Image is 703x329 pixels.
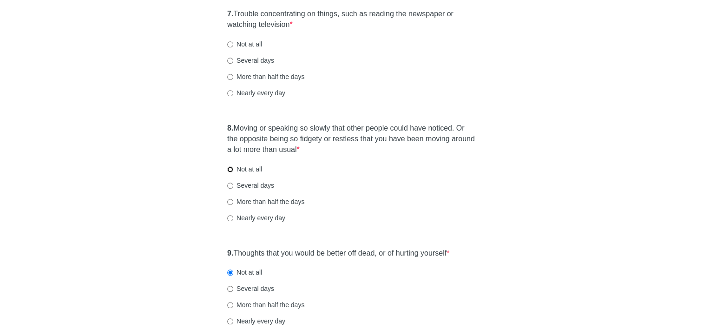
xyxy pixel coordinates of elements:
[227,286,233,292] input: Several days
[227,166,233,172] input: Not at all
[227,268,262,277] label: Not at all
[227,56,274,65] label: Several days
[227,248,449,259] label: Thoughts that you would be better off dead, or of hurting yourself
[227,58,233,64] input: Several days
[227,10,233,18] strong: 7.
[227,318,233,324] input: Nearly every day
[227,39,262,49] label: Not at all
[227,88,285,98] label: Nearly every day
[227,302,233,308] input: More than half the days
[227,9,476,30] label: Trouble concentrating on things, such as reading the newspaper or watching television
[227,284,274,293] label: Several days
[227,74,233,80] input: More than half the days
[227,300,304,309] label: More than half the days
[227,90,233,96] input: Nearly every day
[227,41,233,47] input: Not at all
[227,124,233,132] strong: 8.
[227,181,274,190] label: Several days
[227,249,233,257] strong: 9.
[227,197,304,206] label: More than half the days
[227,72,304,81] label: More than half the days
[227,213,285,223] label: Nearly every day
[227,123,476,155] label: Moving or speaking so slowly that other people could have noticed. Or the opposite being so fidge...
[227,215,233,221] input: Nearly every day
[227,183,233,189] input: Several days
[227,270,233,276] input: Not at all
[227,199,233,205] input: More than half the days
[227,164,262,174] label: Not at all
[227,316,285,326] label: Nearly every day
